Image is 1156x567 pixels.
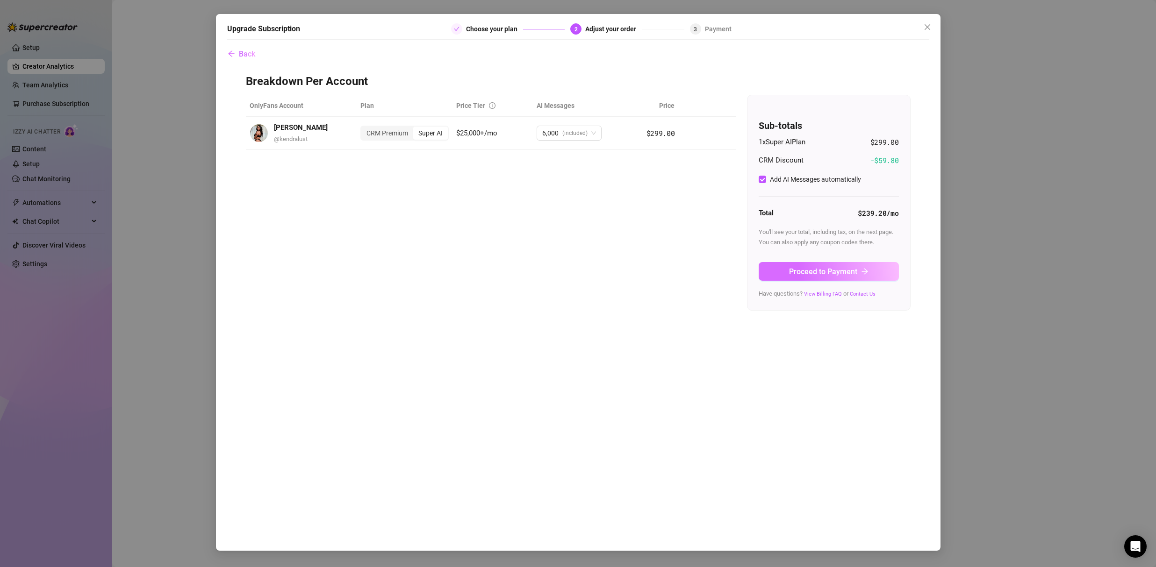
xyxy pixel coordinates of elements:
span: (included) [562,126,588,140]
h3: Breakdown Per Account [246,74,911,89]
span: -$ 59.80 [870,155,899,166]
div: Open Intercom Messenger [1124,535,1147,558]
span: You'll see your total, including tax, on the next page. You can also apply any coupon codes there. [759,228,893,246]
span: close [924,23,931,31]
th: AI Messages [533,95,633,117]
span: arrow-right [861,268,869,275]
button: Close [920,20,935,35]
span: Close [920,23,935,31]
th: OnlyFans Account [246,95,357,117]
div: CRM Premium [361,127,413,140]
h4: Sub-totals [759,119,899,132]
span: check [454,26,460,32]
span: $25,000+/mo [456,129,497,137]
span: 1 x Super AI Plan [759,137,805,148]
span: info-circle [489,102,495,109]
span: Back [239,50,255,58]
button: Proceed to Paymentarrow-right [759,262,899,281]
div: Add AI Messages automatically [770,174,861,184]
span: Price Tier [456,102,485,109]
a: View Billing FAQ [804,291,842,297]
div: Adjust your order [585,23,642,35]
span: Have questions? or [759,290,876,297]
img: avatar.jpg [250,124,268,142]
th: Price [633,95,678,117]
div: Super AI [413,127,448,140]
button: Back [227,44,256,63]
span: $299.00 [870,137,899,148]
span: 3 [694,26,697,33]
div: segmented control [360,126,449,141]
span: 2 [574,26,578,33]
span: 6,000 [542,126,559,140]
th: Plan [357,95,452,117]
span: $299.00 [646,128,675,138]
h5: Upgrade Subscription [227,23,300,35]
strong: [PERSON_NAME] [274,123,328,132]
a: Contact Us [850,291,876,297]
span: @ kendralust [274,135,308,142]
span: Proceed to Payment [789,267,857,276]
span: CRM Discount [759,155,804,166]
div: Choose your plan [466,23,523,35]
span: arrow-left [228,50,235,57]
strong: $239.20 /mo [858,208,898,218]
strong: Total [759,209,774,217]
div: Payment [705,23,732,35]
